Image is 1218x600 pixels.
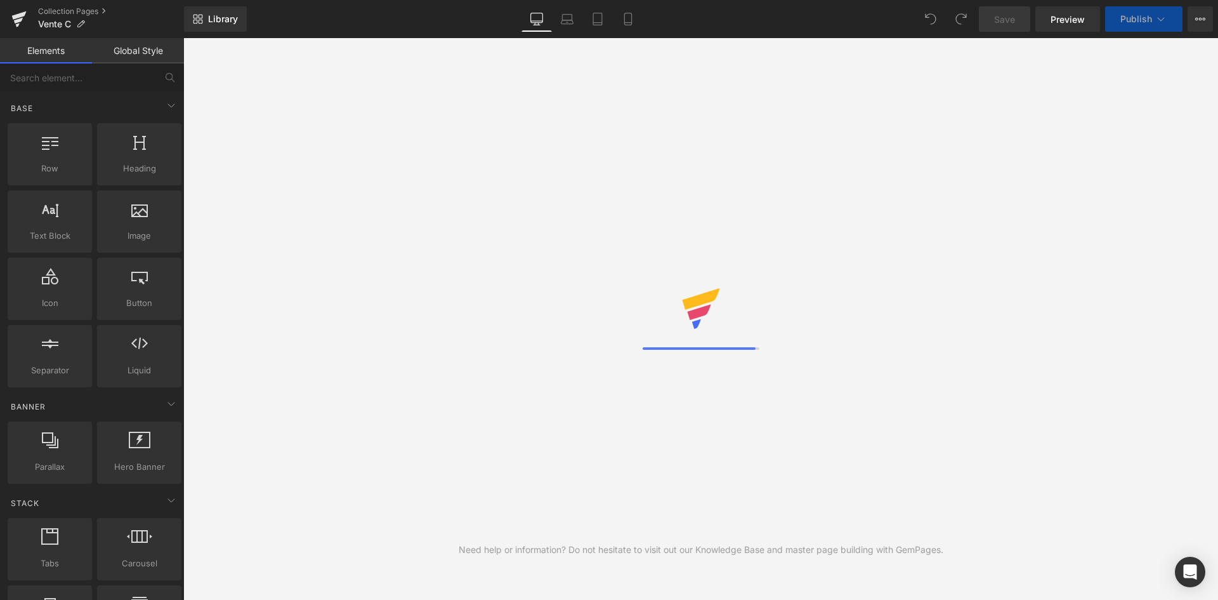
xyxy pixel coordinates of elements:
span: Parallax [11,460,88,474]
button: Undo [918,6,943,32]
span: Button [101,297,178,310]
span: Text Block [11,229,88,243]
a: Tablet [582,6,613,32]
button: More [1188,6,1213,32]
span: Preview [1051,13,1085,26]
a: Mobile [613,6,643,32]
div: Need help or information? Do not hesitate to visit out our Knowledge Base and master page buildin... [459,543,943,557]
a: New Library [184,6,247,32]
a: Collection Pages [38,6,184,17]
span: Tabs [11,557,88,570]
span: Separator [11,364,88,377]
span: Carousel [101,557,178,570]
span: Library [208,13,238,25]
span: Save [994,13,1015,26]
span: Image [101,229,178,243]
a: Preview [1035,6,1100,32]
span: Hero Banner [101,460,178,474]
button: Redo [948,6,974,32]
span: Heading [101,162,178,175]
span: Liquid [101,364,178,377]
span: Banner [10,401,47,413]
a: Laptop [552,6,582,32]
span: Publish [1120,14,1152,24]
div: Open Intercom Messenger [1175,557,1205,587]
span: Stack [10,497,41,509]
span: Row [11,162,88,175]
span: Vente C [38,19,71,29]
button: Publish [1105,6,1182,32]
span: Icon [11,297,88,310]
a: Desktop [521,6,552,32]
a: Global Style [92,38,184,63]
span: Base [10,102,34,114]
